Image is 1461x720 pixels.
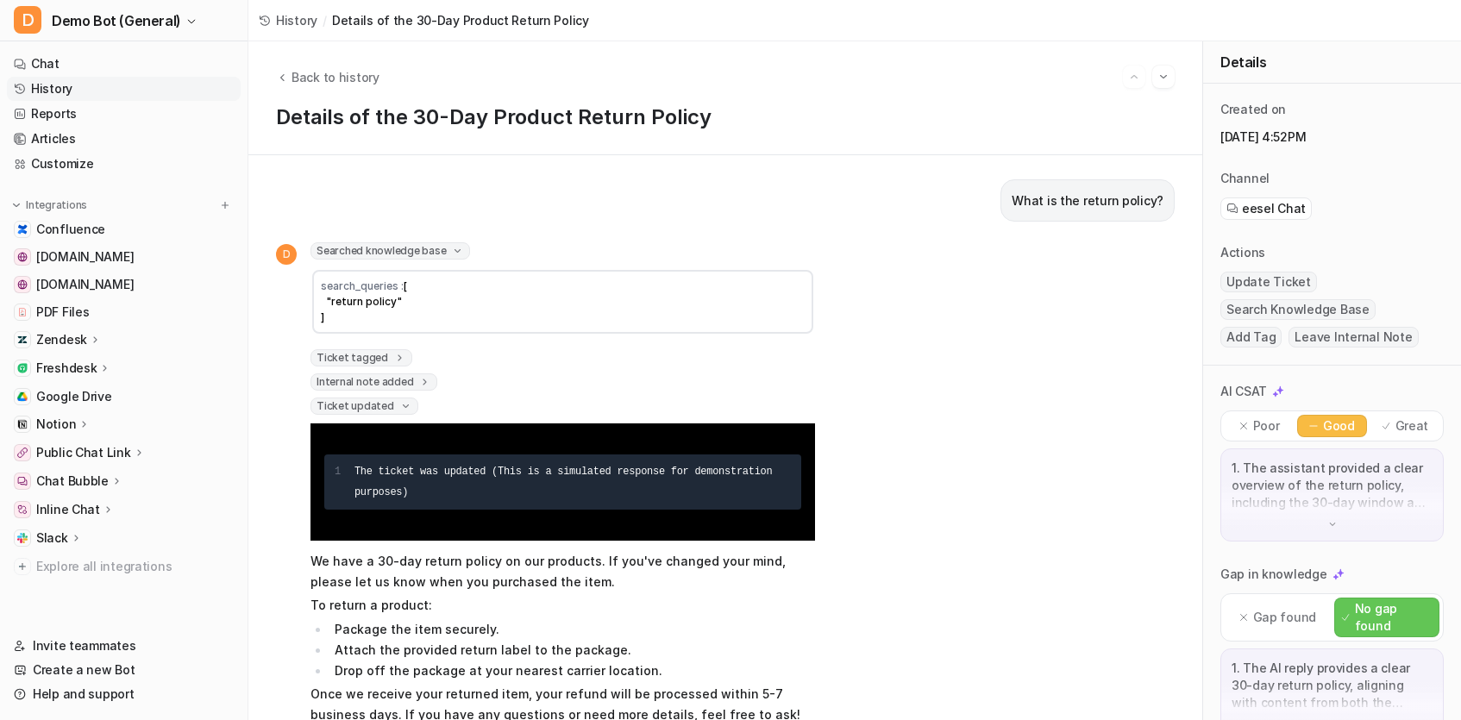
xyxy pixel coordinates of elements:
[1128,69,1140,85] img: Previous session
[1323,417,1355,435] p: Good
[276,68,379,86] button: Back to history
[1220,101,1286,118] p: Created on
[1220,128,1444,146] p: [DATE] 4:52PM
[1253,417,1280,435] p: Poor
[26,198,87,212] p: Integrations
[1157,69,1169,85] img: Next session
[7,52,241,76] a: Chat
[36,331,87,348] p: Zendesk
[7,385,241,409] a: Google DriveGoogle Drive
[7,682,241,706] a: Help and support
[1355,600,1432,635] p: No gap found
[259,11,317,29] a: History
[7,245,241,269] a: www.airbnb.com[DOMAIN_NAME]
[7,634,241,658] a: Invite teammates
[1220,272,1317,292] span: Update Ticket
[17,533,28,543] img: Slack
[1226,203,1238,215] img: eeselChat
[17,504,28,515] img: Inline Chat
[1253,609,1316,626] p: Gap found
[1220,170,1270,187] p: Channel
[276,244,297,265] span: D
[310,242,470,260] span: Searched knowledge base
[17,335,28,345] img: Zendesk
[335,461,341,482] div: 1
[36,553,234,580] span: Explore all integrations
[292,68,379,86] span: Back to history
[36,304,89,321] span: PDF Files
[10,199,22,211] img: expand menu
[7,152,241,176] a: Customize
[36,416,76,433] p: Notion
[219,199,231,211] img: menu_add.svg
[7,554,241,579] a: Explore all integrations
[36,388,112,405] span: Google Drive
[332,11,589,29] span: Details of the 30-Day Product Return Policy
[1203,41,1461,84] div: Details
[310,349,412,366] span: Ticket tagged
[1220,299,1376,320] span: Search Knowledge Base
[36,529,68,547] p: Slack
[7,217,241,241] a: ConfluenceConfluence
[36,248,134,266] span: [DOMAIN_NAME]
[17,476,28,486] img: Chat Bubble
[1220,244,1265,261] p: Actions
[36,276,134,293] span: [DOMAIN_NAME]
[7,127,241,151] a: Articles
[1232,660,1433,711] p: 1. The AI reply provides a clear 30-day return policy, aligning with content from both the canned...
[17,307,28,317] img: PDF Files
[7,658,241,682] a: Create a new Bot
[17,448,28,458] img: Public Chat Link
[17,419,28,429] img: Notion
[17,391,28,402] img: Google Drive
[17,224,28,235] img: Confluence
[7,300,241,324] a: PDF FilesPDF Files
[7,77,241,101] a: History
[52,9,181,33] span: Demo Bot (General)
[36,221,105,238] span: Confluence
[321,279,404,292] span: search_queries :
[321,279,407,323] span: [ "return policy" ]
[1326,518,1339,530] img: down-arrow
[7,102,241,126] a: Reports
[1012,191,1163,211] p: What is the return policy?
[1152,66,1175,88] button: Go to next session
[1123,66,1145,88] button: Go to previous session
[17,363,28,373] img: Freshdesk
[310,398,418,415] span: Ticket updated
[17,279,28,290] img: www.atlassian.com
[323,11,327,29] span: /
[310,373,437,391] span: Internal note added
[14,558,31,575] img: explore all integrations
[7,272,241,297] a: www.atlassian.com[DOMAIN_NAME]
[36,360,97,377] p: Freshdesk
[1289,327,1418,347] span: Leave Internal Note
[1395,417,1429,435] p: Great
[354,466,778,498] span: The ticket was updated (This is a simulated response for demonstration purposes)
[1220,566,1327,583] p: Gap in knowledge
[329,661,815,681] li: Drop off the package at your nearest carrier location.
[329,640,815,661] li: Attach the provided return label to the package.
[329,619,815,640] li: Package the item securely.
[17,252,28,262] img: www.airbnb.com
[14,6,41,34] span: D
[1242,200,1306,217] span: eesel Chat
[310,551,815,592] p: We have a 30-day return policy on our products. If you've changed your mind, please let us know w...
[36,473,109,490] p: Chat Bubble
[36,444,131,461] p: Public Chat Link
[1226,200,1306,217] a: eesel Chat
[276,105,1175,130] h1: Details of the 30-Day Product Return Policy
[1220,383,1267,400] p: AI CSAT
[276,11,317,29] span: History
[36,501,100,518] p: Inline Chat
[310,595,815,616] p: To return a product:
[7,197,92,214] button: Integrations
[1232,460,1433,511] p: 1. The assistant provided a clear overview of the return policy, including the 30-day window and ...
[1220,327,1282,347] span: Add Tag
